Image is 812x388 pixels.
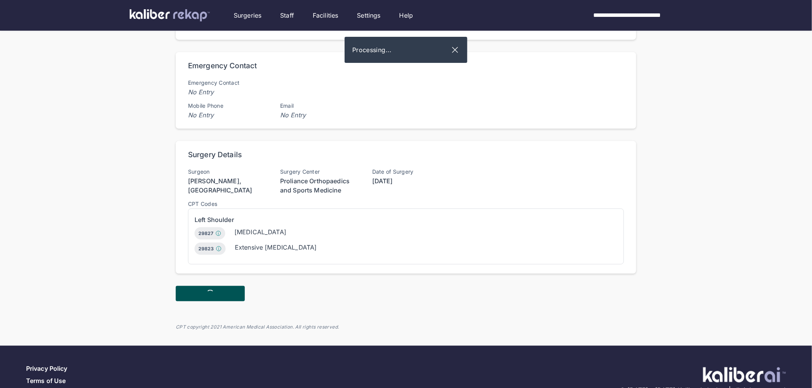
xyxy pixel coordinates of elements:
[195,243,226,255] div: 29823
[234,11,261,20] a: Surgeries
[352,45,451,54] span: Processing...
[188,80,265,86] div: Emergency Contact
[188,201,624,207] div: CPT Codes
[195,227,225,240] div: 29827
[215,230,221,237] img: Info.77c6ff0b.svg
[176,324,636,330] div: CPT copyright 2021 American Medical Association. All rights reserved.
[26,377,66,385] a: Terms of Use
[313,11,338,20] a: Facilities
[130,9,210,21] img: kaliber labs logo
[188,103,265,109] div: Mobile Phone
[195,215,617,224] div: Left Shoulder
[188,176,265,195] div: [PERSON_NAME], [GEOGRAPHIC_DATA]
[357,11,381,20] a: Settings
[372,176,449,186] div: [DATE]
[188,110,265,120] span: No Entry
[280,169,357,175] div: Surgery Center
[280,176,357,195] div: Proliance Orthopaedics and Sports Medicine
[234,227,286,237] div: [MEDICAL_DATA]
[188,87,265,97] span: No Entry
[26,365,67,373] a: Privacy Policy
[235,243,317,252] div: Extensive [MEDICAL_DATA]
[372,169,449,175] div: Date of Surgery
[280,103,357,109] div: Email
[188,169,265,175] div: Surgeon
[216,246,222,252] img: Info.77c6ff0b.svg
[280,110,357,120] span: No Entry
[399,11,413,20] a: Help
[188,150,242,159] div: Surgery Details
[703,367,786,383] img: ATj1MI71T5jDAAAAAElFTkSuQmCC
[280,11,294,20] a: Staff
[188,61,257,71] div: Emergency Contact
